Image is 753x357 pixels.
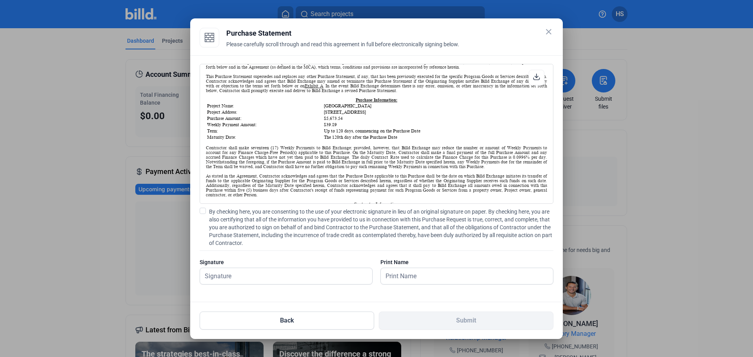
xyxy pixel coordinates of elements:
[226,28,553,39] div: Purchase Statement
[544,27,553,36] mat-icon: close
[207,122,323,127] td: Weekly Payment Amount:
[324,103,546,109] td: [GEOGRAPHIC_DATA]
[206,174,547,202] div: As stated in the Agreement, Contractor acknowledges and agrees that the Purchase Date applicable ...
[379,312,553,330] button: Submit
[324,134,546,140] td: The 120th day after the Purchase Date
[356,98,397,102] u: Purchase Information:
[207,128,323,134] td: Term:
[207,103,323,109] td: Project Name:
[226,40,553,58] div: Please carefully scroll through and read this agreement in full before electronically signing below.
[207,109,323,115] td: Project Address:
[381,268,544,284] input: Print Name
[324,128,546,134] td: Up to 120 days, commencing on the Purchase Date
[380,258,553,266] div: Print Name
[324,109,546,115] td: [STREET_ADDRESS]
[206,74,547,93] div: This Purchase Statement supersedes and replaces any other Purchase Statement, if any, that has be...
[200,268,364,284] input: Signature
[207,134,323,140] td: Maturity Date:
[324,116,546,121] td: $5,673.54
[207,116,323,121] td: Purchase Amount:
[200,312,374,330] button: Back
[206,145,547,169] div: Contractor shall make seventeen (17) Weekly Payments to Billd Exchange; provided, however, that B...
[305,83,323,88] u: Exhibit A
[209,208,553,247] span: By checking here, you are consenting to the use of your electronic signature in lieu of an origin...
[200,258,373,266] div: Signature
[324,122,546,127] td: $39.89
[354,202,399,207] u: Contractor Information:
